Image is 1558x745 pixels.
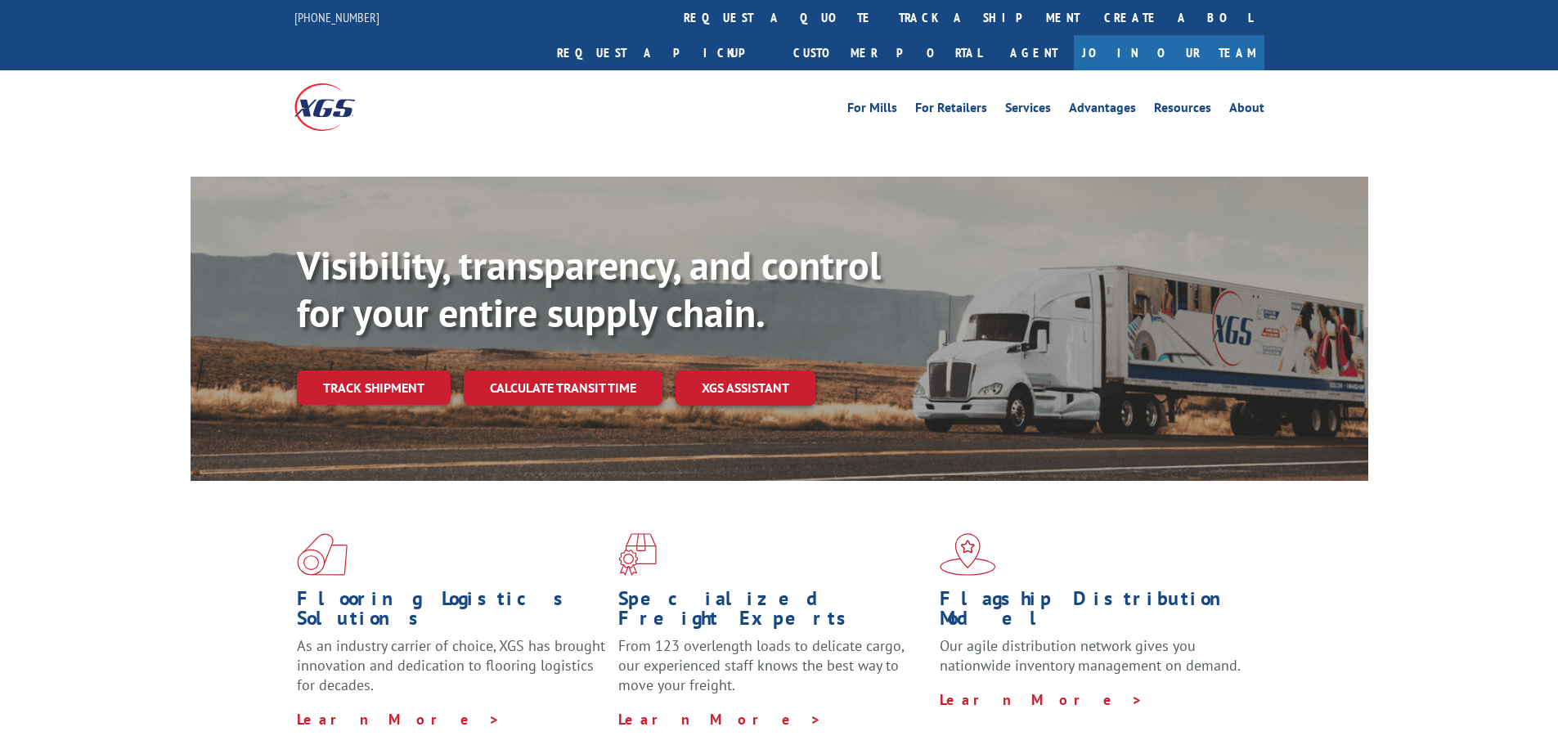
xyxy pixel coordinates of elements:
[297,533,348,576] img: xgs-icon-total-supply-chain-intelligence-red
[781,35,994,70] a: Customer Portal
[940,589,1249,636] h1: Flagship Distribution Model
[297,240,881,338] b: Visibility, transparency, and control for your entire supply chain.
[297,589,606,636] h1: Flooring Logistics Solutions
[940,533,996,576] img: xgs-icon-flagship-distribution-model-red
[297,710,501,729] a: Learn More >
[1005,101,1051,119] a: Services
[994,35,1074,70] a: Agent
[1074,35,1264,70] a: Join Our Team
[618,636,927,709] p: From 123 overlength loads to delicate cargo, our experienced staff knows the best way to move you...
[1069,101,1136,119] a: Advantages
[545,35,781,70] a: Request a pickup
[676,370,815,406] a: XGS ASSISTANT
[618,533,657,576] img: xgs-icon-focused-on-flooring-red
[297,370,451,405] a: Track shipment
[940,636,1241,675] span: Our agile distribution network gives you nationwide inventory management on demand.
[940,690,1143,709] a: Learn More >
[618,589,927,636] h1: Specialized Freight Experts
[618,710,822,729] a: Learn More >
[915,101,987,119] a: For Retailers
[294,9,379,25] a: [PHONE_NUMBER]
[464,370,662,406] a: Calculate transit time
[297,636,605,694] span: As an industry carrier of choice, XGS has brought innovation and dedication to flooring logistics...
[1154,101,1211,119] a: Resources
[847,101,897,119] a: For Mills
[1229,101,1264,119] a: About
